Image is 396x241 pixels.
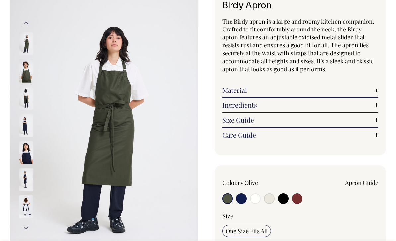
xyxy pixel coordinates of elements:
[222,101,378,109] a: Ingredients
[21,15,31,30] button: Previous
[19,32,33,55] img: olive
[222,212,378,220] div: Size
[19,141,33,164] img: dark-navy
[19,114,33,137] img: dark-navy
[19,168,33,191] img: dark-navy
[244,179,258,187] label: Olive
[19,87,33,110] img: olive
[21,220,31,235] button: Next
[222,1,378,11] h1: Birdy Apron
[222,225,271,237] input: One Size Fits All
[222,131,378,139] a: Care Guide
[222,17,374,73] span: The Birdy apron is a large and roomy kitchen companion. Crafted to fit comfortably around the nec...
[222,86,378,94] a: Material
[240,179,243,187] span: •
[19,59,33,83] img: olive
[222,179,285,187] div: Colour
[222,116,378,124] a: Size Guide
[226,227,268,235] span: One Size Fits All
[345,179,378,187] a: Apron Guide
[19,195,33,218] img: dark-navy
